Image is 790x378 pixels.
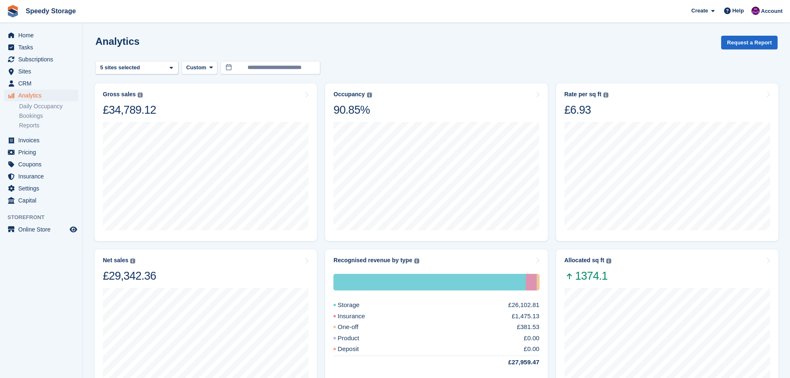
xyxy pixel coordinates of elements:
div: £6.93 [564,103,608,117]
img: icon-info-grey-7440780725fd019a000dd9b08b2336e03edf1995a4989e88bcd33f0948082b44.svg [603,93,608,98]
div: Allocated sq ft [564,257,604,264]
img: Dan Jackson [751,7,760,15]
div: Gross sales [103,91,136,98]
span: Settings [18,183,68,194]
img: icon-info-grey-7440780725fd019a000dd9b08b2336e03edf1995a4989e88bcd33f0948082b44.svg [367,93,372,98]
a: Reports [19,122,78,129]
a: Preview store [68,224,78,234]
span: Sites [18,66,68,77]
img: icon-info-grey-7440780725fd019a000dd9b08b2336e03edf1995a4989e88bcd33f0948082b44.svg [138,93,143,98]
div: One-off [537,274,540,290]
div: £27,959.47 [489,358,540,367]
a: menu [4,224,78,235]
span: Coupons [18,159,68,170]
div: £381.53 [517,322,539,332]
span: Custom [186,63,206,72]
div: £26,102.81 [508,300,540,310]
div: Insurance [333,312,385,321]
div: One-off [333,322,378,332]
span: 1374.1 [564,269,611,283]
div: Occupancy [333,91,365,98]
div: £29,342.36 [103,269,156,283]
span: Insurance [18,171,68,182]
div: Rate per sq ft [564,91,601,98]
div: Storage [333,274,525,290]
button: Request a Report [721,36,778,49]
span: Analytics [18,90,68,101]
div: £1,475.13 [512,312,540,321]
a: menu [4,66,78,77]
span: Capital [18,195,68,206]
a: Bookings [19,112,78,120]
span: Tasks [18,41,68,53]
a: menu [4,171,78,182]
img: icon-info-grey-7440780725fd019a000dd9b08b2336e03edf1995a4989e88bcd33f0948082b44.svg [606,259,611,263]
a: menu [4,54,78,65]
span: Help [732,7,744,15]
a: menu [4,146,78,158]
div: 90.85% [333,103,372,117]
div: Deposit [333,344,379,354]
a: menu [4,29,78,41]
a: menu [4,134,78,146]
div: £0.00 [524,334,540,343]
a: menu [4,41,78,53]
a: menu [4,90,78,101]
span: Home [18,29,68,41]
img: icon-info-grey-7440780725fd019a000dd9b08b2336e03edf1995a4989e88bcd33f0948082b44.svg [130,259,135,263]
h2: Analytics [95,36,140,47]
div: Net sales [103,257,128,264]
img: stora-icon-8386f47178a22dfd0bd8f6a31ec36ba5ce8667c1dd55bd0f319d3a0aa187defe.svg [7,5,19,17]
div: £34,789.12 [103,103,156,117]
div: Insurance [526,274,537,290]
span: Create [691,7,708,15]
span: Subscriptions [18,54,68,65]
div: £0.00 [524,344,540,354]
a: menu [4,159,78,170]
span: Account [761,7,783,15]
div: Recognised revenue by type [333,257,412,264]
span: CRM [18,78,68,89]
span: Storefront [7,213,83,222]
a: menu [4,195,78,206]
img: icon-info-grey-7440780725fd019a000dd9b08b2336e03edf1995a4989e88bcd33f0948082b44.svg [414,259,419,263]
a: Daily Occupancy [19,102,78,110]
span: Invoices [18,134,68,146]
button: Custom [182,61,217,75]
span: Pricing [18,146,68,158]
a: Speedy Storage [22,4,79,18]
div: 5 sites selected [99,63,143,72]
div: Storage [333,300,379,310]
a: menu [4,183,78,194]
span: Online Store [18,224,68,235]
div: Product [333,334,379,343]
a: menu [4,78,78,89]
